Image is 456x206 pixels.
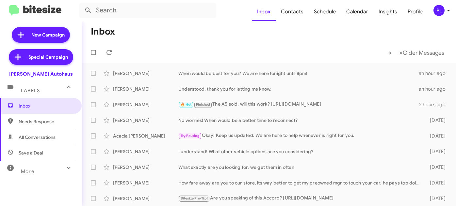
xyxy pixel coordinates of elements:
div: an hour ago [419,86,451,92]
div: Okay! Keep us updated. We are here to help whenever is right for you. [178,132,423,140]
span: Needs Response [19,118,74,125]
div: [DATE] [423,133,451,139]
div: [DATE] [423,164,451,170]
div: Understood, thank you for letting me know. [178,86,419,92]
a: Inbox [252,2,276,21]
div: Are you speaking of this Accord? [URL][DOMAIN_NAME] [178,195,423,202]
a: Schedule [309,2,341,21]
input: Search [79,3,216,18]
span: New Campaign [31,32,65,38]
div: [PERSON_NAME] [113,195,178,202]
div: How fare away are you to our store, its way better to get my preowned mgr to touch your car, he p... [178,180,423,186]
span: Labels [21,88,40,94]
div: [DATE] [423,117,451,124]
h1: Inbox [91,26,115,37]
div: [PERSON_NAME] [113,180,178,186]
button: Next [395,46,448,59]
span: 🔥 Hot [181,102,192,107]
div: an hour ago [419,70,451,77]
a: New Campaign [12,27,70,43]
span: « [388,49,392,57]
div: [PERSON_NAME] [113,164,178,170]
a: Calendar [341,2,373,21]
a: Insights [373,2,402,21]
span: Special Campaign [28,54,68,60]
button: PL [428,5,449,16]
div: [DATE] [423,180,451,186]
div: 2 hours ago [419,101,451,108]
div: [PERSON_NAME] [113,70,178,77]
div: I understand! What other vehicle options are you considering? [178,148,423,155]
a: Special Campaign [9,49,73,65]
span: Inbox [19,103,74,109]
div: [PERSON_NAME] [113,101,178,108]
a: Profile [402,2,428,21]
span: More [21,169,34,174]
span: Try Pausing [181,134,200,138]
a: Contacts [276,2,309,21]
div: [DATE] [423,195,451,202]
span: » [399,49,403,57]
div: [PERSON_NAME] [113,86,178,92]
div: [PERSON_NAME] [113,148,178,155]
nav: Page navigation example [384,46,448,59]
button: Previous [384,46,396,59]
div: Acacia [PERSON_NAME] [113,133,178,139]
div: [PERSON_NAME] [113,117,178,124]
div: What exactly are you looking for, we get them in often [178,164,423,170]
span: Save a Deal [19,150,43,156]
span: All Conversations [19,134,56,140]
div: When would be best for you? We are here tonight until 8pm! [178,70,419,77]
div: [DATE] [423,148,451,155]
span: Older Messages [403,49,444,56]
div: No worries! When would be a better time to reconnect? [178,117,423,124]
span: Bitesize Pro-Tip! [181,196,208,200]
span: Finished [196,102,210,107]
div: The A5 sold, will this work? [URL][DOMAIN_NAME] [178,101,419,108]
div: [PERSON_NAME] Autohaus [9,71,73,77]
div: PL [433,5,445,16]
